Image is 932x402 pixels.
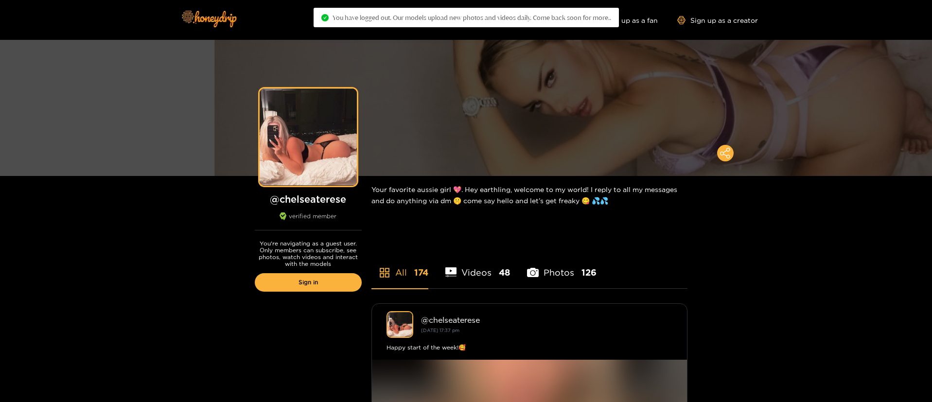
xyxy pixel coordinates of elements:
span: 126 [581,266,597,279]
div: Your favorite aussie girl 💖. Hey earthling, welcome to my world! I reply to all my messages and d... [371,176,687,214]
p: You're navigating as a guest user. Only members can subscribe, see photos, watch videos and inter... [255,240,362,267]
div: Happy start of the week!🥰 [387,343,672,352]
span: 48 [499,266,510,279]
span: You have logged out. Our models upload new photos and videos daily. Come back soon for more.. [333,14,611,21]
h1: @ chelseaterese [255,193,362,205]
div: verified member [255,212,362,230]
div: @ chelseaterese [421,315,672,324]
li: All [371,245,428,288]
li: Videos [445,245,510,288]
span: check-circle [321,14,329,21]
small: [DATE] 17:37 pm [421,328,459,333]
a: Sign up as a creator [677,16,758,24]
li: Photos [527,245,597,288]
a: Sign up as a fan [591,16,658,24]
a: Sign in [255,273,362,292]
span: appstore [379,267,390,279]
img: chelseaterese [387,311,413,338]
span: 174 [414,266,428,279]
